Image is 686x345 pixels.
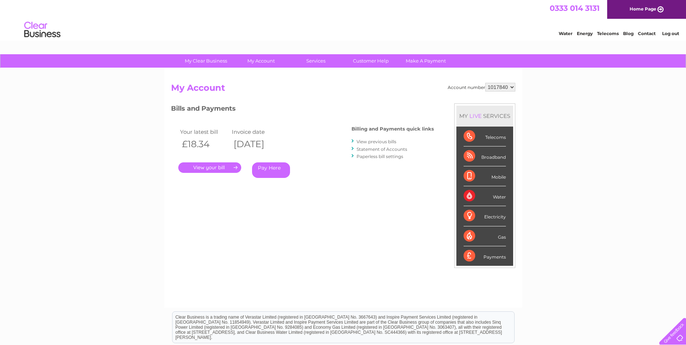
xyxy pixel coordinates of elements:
[178,137,230,152] th: £18.34
[286,54,346,68] a: Services
[172,4,514,35] div: Clear Business is a trading name of Verastar Limited (registered in [GEOGRAPHIC_DATA] No. 3667643...
[357,154,403,159] a: Paperless bill settings
[230,137,282,152] th: [DATE]
[396,54,456,68] a: Make A Payment
[638,31,656,36] a: Contact
[623,31,634,36] a: Blog
[178,127,230,137] td: Your latest bill
[341,54,401,68] a: Customer Help
[178,162,241,173] a: .
[448,83,515,91] div: Account number
[662,31,679,36] a: Log out
[559,31,572,36] a: Water
[357,146,407,152] a: Statement of Accounts
[230,127,282,137] td: Invoice date
[464,146,506,166] div: Broadband
[351,126,434,132] h4: Billing and Payments quick links
[464,206,506,226] div: Electricity
[357,139,396,144] a: View previous bills
[464,226,506,246] div: Gas
[176,54,236,68] a: My Clear Business
[171,83,515,97] h2: My Account
[577,31,593,36] a: Energy
[171,103,434,116] h3: Bills and Payments
[464,186,506,206] div: Water
[456,106,513,126] div: MY SERVICES
[468,112,483,119] div: LIVE
[24,19,61,41] img: logo.png
[464,246,506,266] div: Payments
[231,54,291,68] a: My Account
[464,127,506,146] div: Telecoms
[464,166,506,186] div: Mobile
[597,31,619,36] a: Telecoms
[252,162,290,178] a: Pay Here
[550,4,600,13] a: 0333 014 3131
